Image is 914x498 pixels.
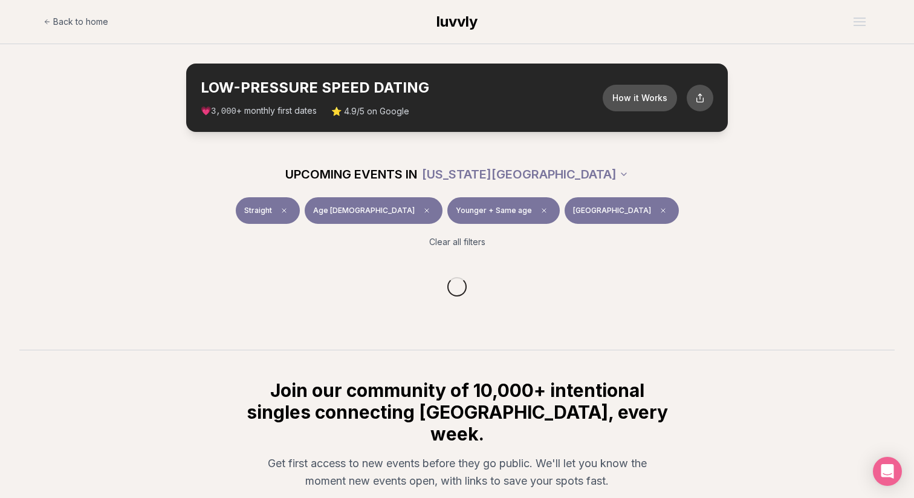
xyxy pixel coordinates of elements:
button: Age [DEMOGRAPHIC_DATA]Clear age [305,197,442,224]
h2: LOW-PRESSURE SPEED DATING [201,78,603,97]
span: Clear preference [537,203,551,218]
p: Get first access to new events before they go public. We'll let you know the moment new events op... [254,454,660,490]
span: Clear age [420,203,434,218]
button: How it Works [603,85,677,111]
button: StraightClear event type filter [236,197,300,224]
span: Back to home [53,16,108,28]
span: UPCOMING EVENTS IN [285,166,417,183]
span: Age [DEMOGRAPHIC_DATA] [313,206,415,215]
button: [GEOGRAPHIC_DATA]Clear borough filter [565,197,679,224]
button: Younger + Same ageClear preference [447,197,560,224]
span: [GEOGRAPHIC_DATA] [573,206,651,215]
span: 💗 + monthly first dates [201,105,317,117]
div: Open Intercom Messenger [873,457,902,486]
span: luvvly [436,13,478,30]
span: Younger + Same age [456,206,532,215]
button: [US_STATE][GEOGRAPHIC_DATA] [422,161,629,188]
span: Clear borough filter [656,203,670,218]
span: ⭐ 4.9/5 on Google [331,105,409,117]
span: Clear event type filter [277,203,291,218]
h2: Join our community of 10,000+ intentional singles connecting [GEOGRAPHIC_DATA], every week. [244,379,670,445]
button: Clear all filters [422,229,493,255]
span: Straight [244,206,272,215]
span: 3,000 [211,106,236,116]
a: luvvly [436,12,478,31]
button: Open menu [849,13,870,31]
a: Back to home [44,10,108,34]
